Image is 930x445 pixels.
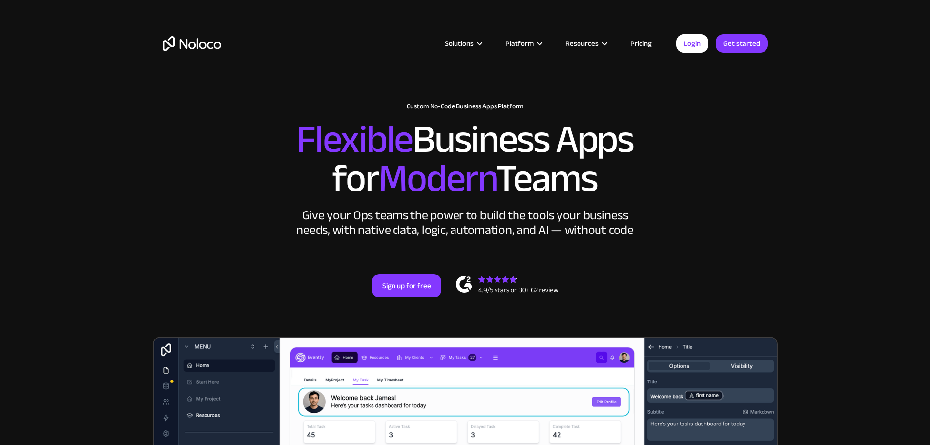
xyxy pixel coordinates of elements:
[565,37,599,50] div: Resources
[553,37,618,50] div: Resources
[163,120,768,198] h2: Business Apps for Teams
[433,37,493,50] div: Solutions
[163,103,768,110] h1: Custom No-Code Business Apps Platform
[618,37,664,50] a: Pricing
[493,37,553,50] div: Platform
[372,274,441,297] a: Sign up for free
[445,37,474,50] div: Solutions
[163,36,221,51] a: home
[296,103,413,176] span: Flexible
[676,34,708,53] a: Login
[294,208,636,237] div: Give your Ops teams the power to build the tools your business needs, with native data, logic, au...
[378,142,496,215] span: Modern
[505,37,534,50] div: Platform
[716,34,768,53] a: Get started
